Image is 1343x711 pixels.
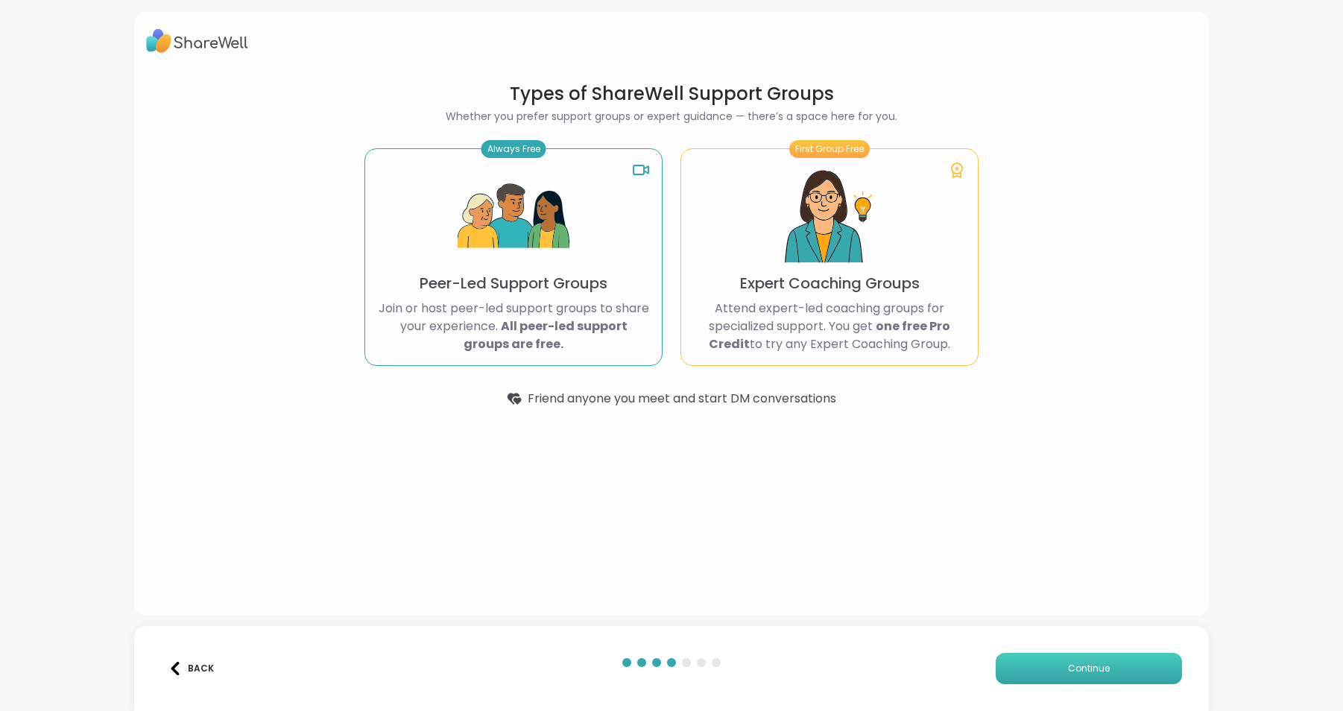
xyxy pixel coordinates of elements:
div: Back [168,662,214,675]
p: Expert Coaching Groups [740,273,920,294]
h2: Whether you prefer support groups or expert guidance — there’s a space here for you. [364,109,979,124]
b: one free Pro Credit [709,317,950,353]
img: Expert Coaching Groups [774,161,885,273]
span: Friend anyone you meet and start DM conversations [528,390,836,408]
div: First Group Free [789,140,870,158]
div: Always Free [481,140,546,158]
button: Back [161,653,221,684]
button: Continue [996,653,1182,684]
img: ShareWell Logo [146,24,248,58]
span: Continue [1068,662,1110,675]
b: All peer-led support groups are free. [464,317,628,353]
img: Peer-Led Support Groups [458,161,569,273]
p: Attend expert-led coaching groups for specialized support. You get to try any Expert Coaching Group. [693,300,966,353]
p: Join or host peer-led support groups to share your experience. [377,300,650,353]
h1: Types of ShareWell Support Groups [364,82,979,106]
p: Peer-Led Support Groups [420,273,607,294]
